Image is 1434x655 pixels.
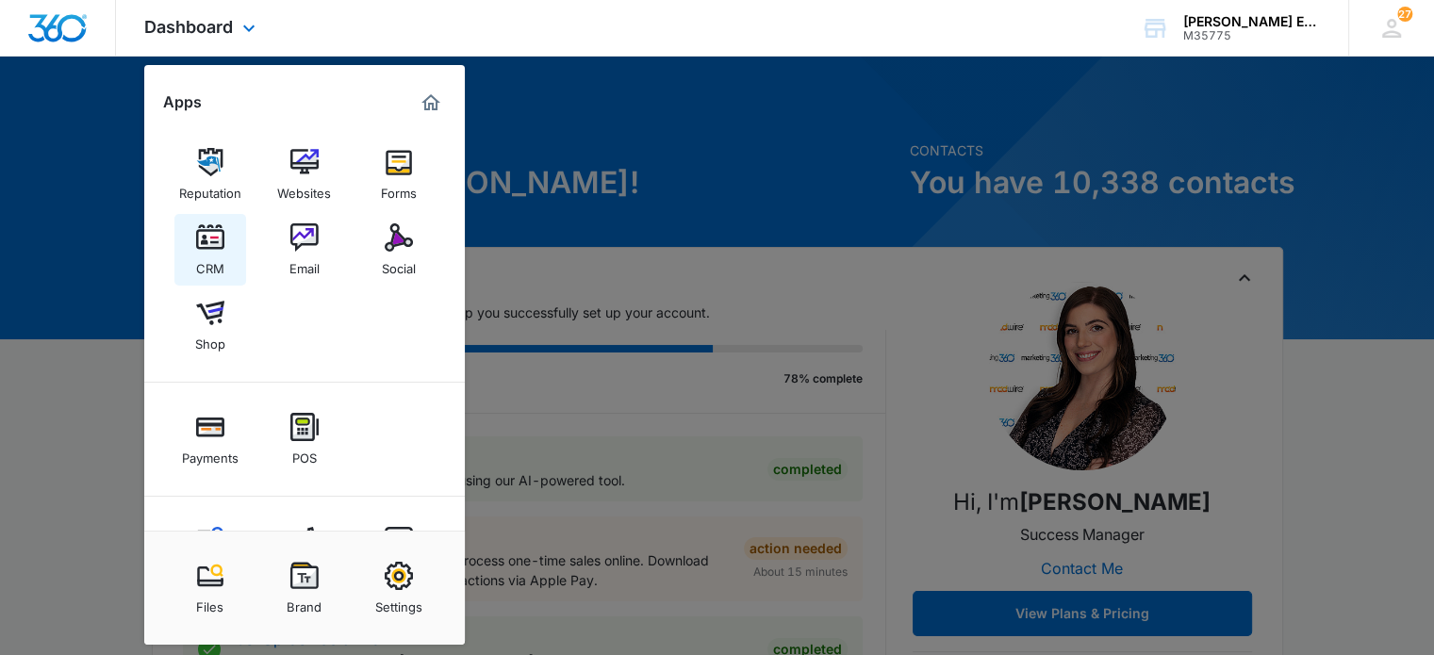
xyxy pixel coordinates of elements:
[363,517,435,589] a: Intelligence
[269,214,340,286] a: Email
[363,552,435,624] a: Settings
[163,93,202,111] h2: Apps
[363,139,435,210] a: Forms
[381,176,417,201] div: Forms
[292,441,317,466] div: POS
[1183,14,1321,29] div: account name
[1397,7,1412,22] div: notifications count
[1183,29,1321,42] div: account id
[174,403,246,475] a: Payments
[179,176,241,201] div: Reputation
[174,552,246,624] a: Files
[144,17,233,37] span: Dashboard
[289,252,320,276] div: Email
[174,517,246,589] a: Content
[182,441,239,466] div: Payments
[269,517,340,589] a: Ads
[196,590,223,614] div: Files
[416,88,446,118] a: Marketing 360® Dashboard
[269,403,340,475] a: POS
[1397,7,1412,22] span: 27
[375,590,422,614] div: Settings
[195,327,225,352] div: Shop
[269,552,340,624] a: Brand
[382,252,416,276] div: Social
[174,289,246,361] a: Shop
[363,214,435,286] a: Social
[174,214,246,286] a: CRM
[174,139,246,210] a: Reputation
[287,590,321,614] div: Brand
[269,139,340,210] a: Websites
[196,252,224,276] div: CRM
[277,176,331,201] div: Websites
